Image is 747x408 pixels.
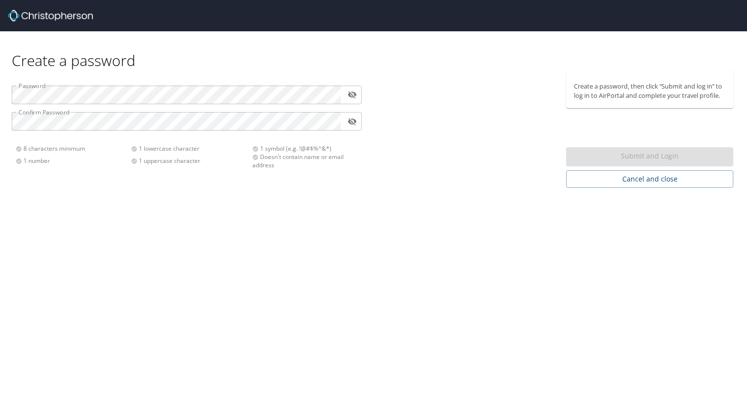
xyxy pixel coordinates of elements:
[574,82,725,100] p: Create a password, then click “Submit and log in” to log in to AirPortal and complete your travel...
[16,144,131,153] div: 8 characters minimum
[8,10,93,22] img: Christopherson_logo_rev.png
[252,153,356,169] div: Doesn't contain name or email address
[345,114,360,129] button: toggle password visibility
[12,31,735,70] div: Create a password
[252,144,356,153] div: 1 symbol (e.g. !@#$%^&*)
[566,170,733,188] button: Cancel and close
[16,157,131,165] div: 1 number
[131,157,246,165] div: 1 uppercase character
[345,87,360,102] button: toggle password visibility
[574,173,725,185] span: Cancel and close
[131,144,246,153] div: 1 lowercase character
